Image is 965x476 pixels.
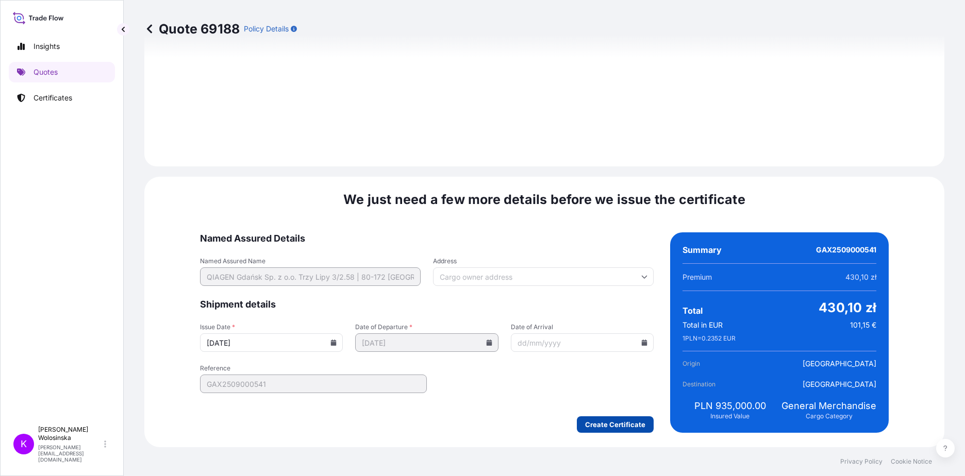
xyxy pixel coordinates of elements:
[840,457,883,466] a: Privacy Policy
[891,457,932,466] a: Cookie Notice
[816,245,876,255] span: GAX2509000541
[585,419,645,430] p: Create Certificate
[683,359,740,369] span: Origin
[9,36,115,57] a: Insights
[200,364,427,372] span: Reference
[803,359,876,369] span: [GEOGRAPHIC_DATA]
[683,305,703,316] span: Total
[803,379,876,389] span: [GEOGRAPHIC_DATA]
[9,62,115,82] a: Quotes
[200,232,654,245] span: Named Assured Details
[343,191,745,208] span: We just need a few more details before we issue the certificate
[200,323,343,331] span: Issue Date
[511,323,654,331] span: Date of Arrival
[9,88,115,108] a: Certificates
[21,439,27,449] span: K
[806,412,853,420] span: Cargo Category
[34,67,58,77] p: Quotes
[683,245,722,255] span: Summary
[200,298,654,311] span: Shipment details
[683,379,740,389] span: Destination
[781,400,876,412] span: General Merchandise
[694,400,766,412] span: PLN 935,000.00
[845,272,876,282] span: 430,10 zł
[577,416,654,433] button: Create Certificate
[144,21,240,37] p: Quote 69188
[38,444,102,463] p: [PERSON_NAME][EMAIL_ADDRESS][DOMAIN_NAME]
[683,334,736,343] span: 1 PLN = 0.2352 EUR
[200,375,427,393] input: Your internal reference
[710,412,750,420] span: Insured Value
[355,323,498,331] span: Date of Departure
[819,299,876,316] span: 430,10 zł
[683,272,712,282] span: Premium
[34,93,72,103] p: Certificates
[433,267,654,286] input: Cargo owner address
[200,257,421,265] span: Named Assured Name
[38,426,102,442] p: [PERSON_NAME] Wolosinska
[244,24,289,34] p: Policy Details
[850,320,876,330] span: 101,15 €
[511,333,654,352] input: dd/mm/yyyy
[683,320,723,330] span: Total in EUR
[200,333,343,352] input: dd/mm/yyyy
[355,333,498,352] input: dd/mm/yyyy
[433,257,654,265] span: Address
[34,41,60,52] p: Insights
